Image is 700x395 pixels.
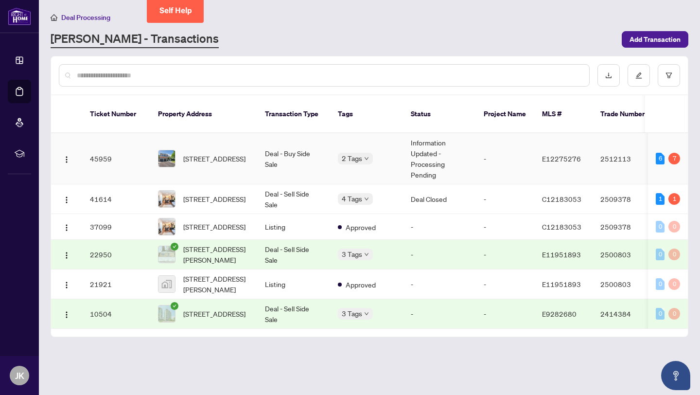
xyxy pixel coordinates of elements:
span: down [364,252,369,257]
button: Logo [59,191,74,207]
span: home [51,14,57,21]
span: down [364,197,369,201]
div: 0 [656,278,665,290]
span: filter [665,72,672,79]
span: check-circle [171,302,178,310]
button: Logo [59,247,74,262]
img: thumbnail-img [158,246,175,263]
td: - [476,184,534,214]
img: logo [8,7,31,25]
button: Logo [59,306,74,322]
td: - [476,240,534,269]
span: C12183053 [542,222,581,231]
span: [STREET_ADDRESS][PERSON_NAME] [183,273,249,295]
td: Deal - Buy Side Sale [257,133,330,184]
img: thumbnail-img [158,276,175,292]
td: 21921 [82,269,150,299]
div: 0 [656,221,665,233]
img: thumbnail-img [158,305,175,322]
img: Logo [63,251,70,259]
span: E12275276 [542,154,581,163]
div: 0 [668,249,680,260]
span: C12183053 [542,195,581,203]
td: Deal - Sell Side Sale [257,299,330,329]
img: Logo [63,281,70,289]
img: Logo [63,311,70,319]
span: download [605,72,612,79]
td: 2500803 [593,269,661,299]
th: Property Address [150,95,257,133]
span: E11951893 [542,280,581,288]
button: filter [658,64,680,87]
td: 22950 [82,240,150,269]
span: down [364,156,369,161]
td: 2509378 [593,184,661,214]
td: - [476,214,534,240]
td: - [403,214,476,240]
span: Deal Processing [61,13,110,22]
td: - [403,269,476,299]
td: Listing [257,269,330,299]
div: 1 [656,193,665,205]
span: [STREET_ADDRESS] [183,308,245,319]
td: 45959 [82,133,150,184]
span: down [364,311,369,316]
span: E11951893 [542,250,581,259]
span: Add Transaction [630,32,681,47]
button: download [597,64,620,87]
span: Self Help [159,6,192,15]
td: Listing [257,214,330,240]
td: 10504 [82,299,150,329]
td: 2414384 [593,299,661,329]
span: Approved [346,279,376,290]
td: - [476,299,534,329]
div: 7 [668,153,680,164]
button: edit [628,64,650,87]
th: Transaction Type [257,95,330,133]
td: 2509378 [593,214,661,240]
button: Logo [59,219,74,234]
span: 2 Tags [342,153,362,164]
td: Deal Closed [403,184,476,214]
button: Logo [59,276,74,292]
td: Information Updated - Processing Pending [403,133,476,184]
td: - [476,133,534,184]
span: 3 Tags [342,249,362,260]
button: Logo [59,151,74,166]
img: Logo [63,196,70,204]
a: [PERSON_NAME] - Transactions [51,31,219,48]
th: Project Name [476,95,534,133]
button: Add Transaction [622,31,688,48]
img: thumbnail-img [158,191,175,207]
div: 0 [668,308,680,320]
div: 0 [668,278,680,290]
div: 1 [668,193,680,205]
span: edit [635,72,642,79]
td: Deal - Sell Side Sale [257,184,330,214]
td: 41614 [82,184,150,214]
span: 4 Tags [342,193,362,204]
span: [STREET_ADDRESS] [183,221,245,232]
div: 0 [656,308,665,320]
img: Logo [63,224,70,232]
th: Trade Number [593,95,661,133]
td: - [403,240,476,269]
td: 2500803 [593,240,661,269]
th: Ticket Number [82,95,150,133]
th: MLS # [534,95,593,133]
span: Approved [346,222,376,233]
td: 2512113 [593,133,661,184]
div: 6 [656,153,665,164]
span: E9282680 [542,309,577,318]
img: thumbnail-img [158,218,175,235]
span: [STREET_ADDRESS] [183,153,245,164]
th: Status [403,95,476,133]
td: Deal - Sell Side Sale [257,240,330,269]
span: JK [15,369,24,382]
span: check-circle [171,243,178,251]
span: [STREET_ADDRESS] [183,194,245,204]
th: Tags [330,95,403,133]
td: - [476,269,534,299]
div: 0 [668,221,680,233]
span: 3 Tags [342,308,362,319]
